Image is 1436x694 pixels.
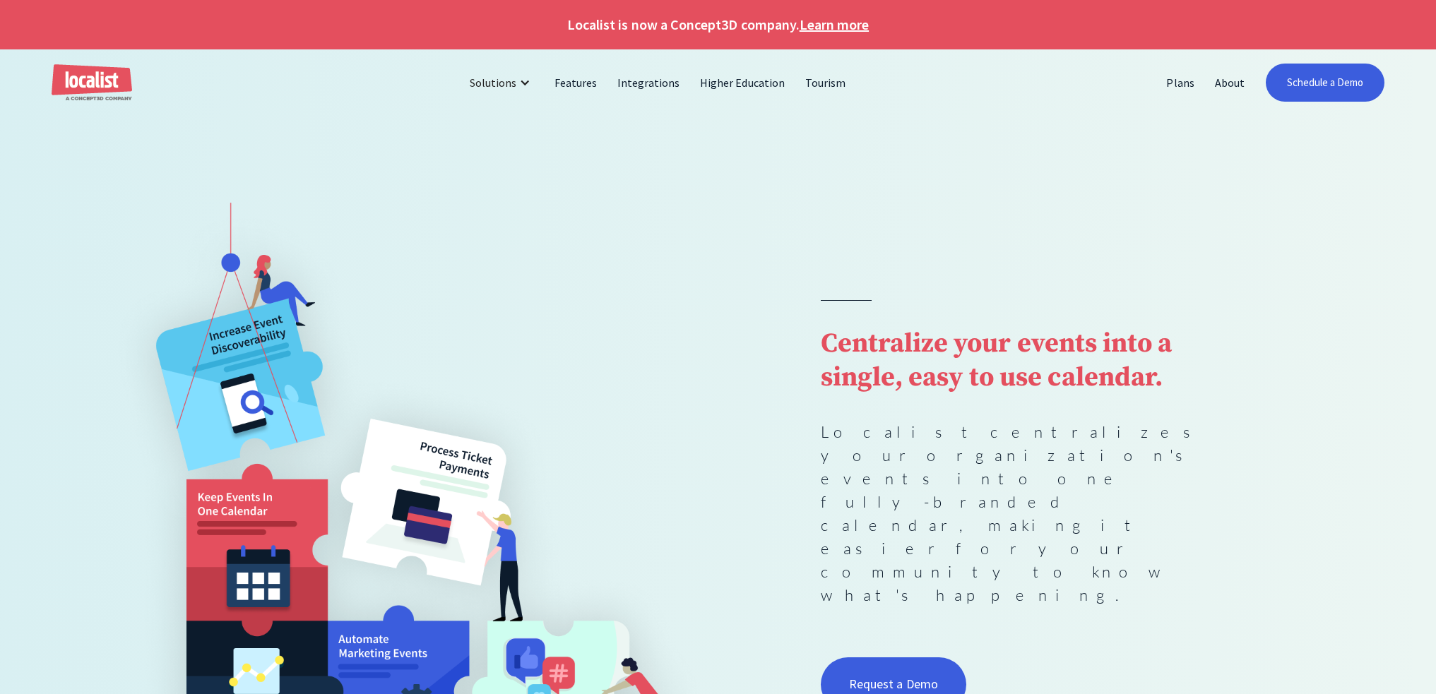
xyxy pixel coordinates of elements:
[1205,66,1255,100] a: About
[52,64,132,102] a: home
[1156,66,1204,100] a: Plans
[1266,64,1385,102] a: Schedule a Demo
[800,14,869,35] a: Learn more
[545,66,607,100] a: Features
[795,66,856,100] a: Tourism
[459,66,545,100] div: Solutions
[690,66,795,100] a: Higher Education
[470,74,516,91] div: Solutions
[607,66,690,100] a: Integrations
[821,327,1172,395] strong: Centralize your events into a single, easy to use calendar.
[821,420,1231,606] p: Localist centralizes your organization's events into one fully-branded calendar, making it easier...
